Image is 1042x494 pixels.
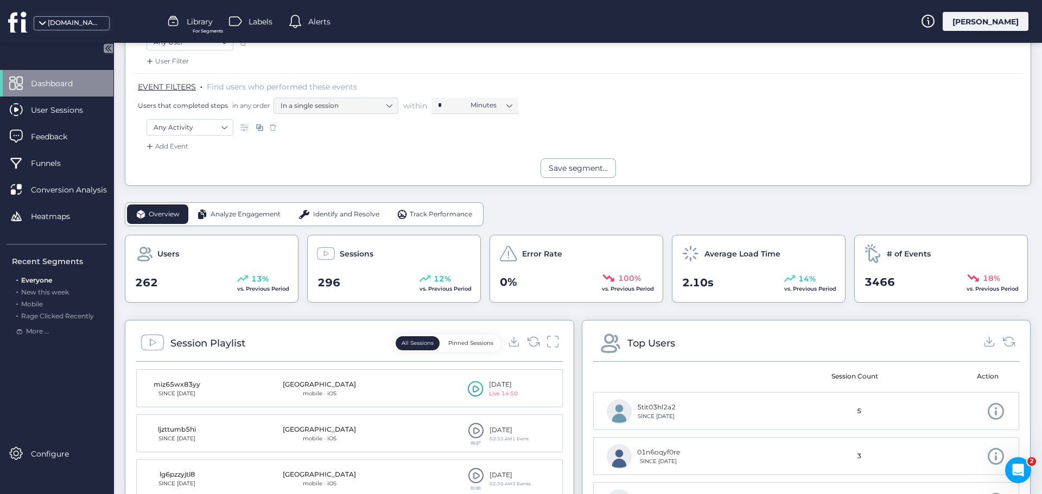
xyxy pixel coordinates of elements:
span: Users [157,248,179,260]
div: 02:33 AMㅤ1 Event [490,435,529,442]
div: [DOMAIN_NAME] [48,18,102,28]
nz-select-item: Minutes [471,97,512,113]
div: [GEOGRAPHIC_DATA] [283,470,356,480]
div: SINCE [DATE] [150,479,204,488]
span: 100% [618,272,641,284]
div: Session Playlist [170,336,245,351]
span: Analyze Engagement [211,209,281,220]
span: . [16,298,18,308]
span: within [403,100,427,111]
div: mobile · iOS [283,479,356,488]
div: 01n6oqyf0re [637,447,680,458]
span: . [16,274,18,284]
span: Error Rate [522,248,562,260]
span: Dashboard [31,78,89,89]
div: SINCE [DATE] [150,389,204,398]
button: Pinned Sessions [442,336,499,350]
div: mobile · iOS [283,389,356,398]
iframe: Intercom live chat [1005,457,1031,483]
span: New this week [21,288,69,296]
span: 2.10s [682,274,714,291]
span: 3466 [865,274,895,291]
div: SINCE [DATE] [637,412,676,421]
div: ljzttumb5hi [150,425,204,435]
div: mobile · iOS [283,434,356,443]
div: [GEOGRAPHIC_DATA] [283,380,356,390]
div: 01:00 [468,486,484,490]
div: [PERSON_NAME] [943,12,1028,31]
span: Heatmaps [31,210,86,222]
mat-header-cell: Session Count [802,362,907,392]
span: vs. Previous Period [784,285,836,292]
span: # of Events [887,248,931,260]
span: 12% [434,273,451,285]
nz-select-item: Any Activity [154,119,226,136]
div: [DATE] [490,470,531,480]
div: [GEOGRAPHIC_DATA] [283,425,356,435]
div: miz65wx83yy [150,380,204,390]
div: 02:30 AMㅤ3 Events [490,480,531,487]
span: Users that completed steps [138,101,228,110]
span: 0% [500,274,517,291]
span: 2 [1027,457,1036,466]
span: in any order [230,101,270,110]
span: Rage Clicked Recently [21,312,94,320]
span: 3 [857,451,861,461]
div: SINCE [DATE] [637,457,680,466]
div: [DATE] [490,425,529,435]
span: 262 [135,274,158,291]
span: Funnels [31,157,77,169]
span: Conversion Analysis [31,184,123,196]
span: vs. Previous Period [420,285,472,292]
span: . [16,286,18,296]
span: . [16,310,18,320]
span: Find users who performed these events [207,82,357,92]
span: . [200,80,202,91]
span: vs. Previous Period [237,285,289,292]
span: Mobile [21,300,43,308]
button: All Sessions [396,336,440,350]
span: vs. Previous Period [967,285,1019,292]
div: Live 14:50 [489,389,518,398]
span: 14% [798,273,816,285]
span: 18% [983,272,1000,284]
span: EVENT FILTERS [138,82,196,92]
span: 5 [857,406,861,416]
span: Average Load Time [704,248,780,260]
span: Configure [31,448,85,460]
span: Alerts [308,16,331,28]
span: More ... [26,326,49,337]
span: Feedback [31,131,84,143]
mat-header-cell: Action [907,362,1012,392]
span: For Segments [193,28,223,35]
nz-select-item: In a single session [281,98,391,114]
div: 00:07 [468,441,484,445]
span: Everyone [21,276,52,284]
div: [DATE] [489,380,518,390]
span: Track Performance [410,209,472,220]
span: vs. Previous Period [602,285,654,292]
span: Identify and Resolve [313,209,379,220]
span: User Sessions [31,104,99,116]
div: User Filter [144,56,189,67]
span: Sessions [340,248,373,260]
div: Recent Segments [12,255,107,267]
div: lg6pzzyjtl8 [150,470,204,480]
div: Top Users [627,336,675,351]
div: 5tit03hl2a2 [637,402,676,413]
span: Library [187,16,213,28]
div: SINCE [DATE] [150,434,204,443]
span: Labels [249,16,272,28]
span: Overview [149,209,180,220]
div: Save segment... [549,162,608,174]
span: 296 [317,274,340,291]
div: Add Event [144,141,188,152]
span: 13% [251,273,269,285]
